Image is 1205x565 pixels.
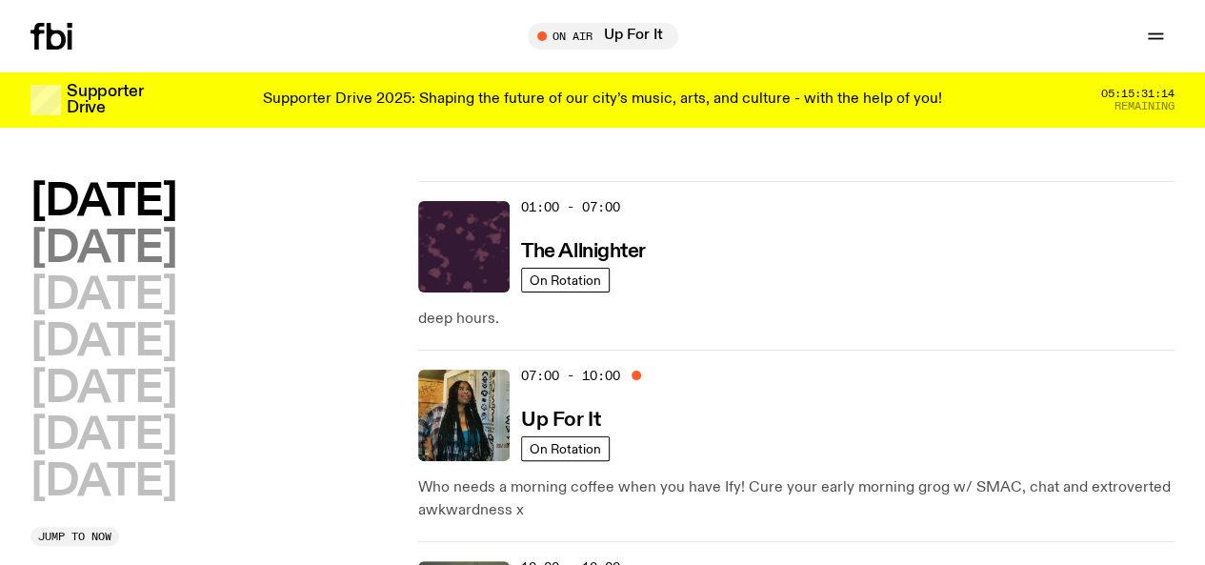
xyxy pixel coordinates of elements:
p: Supporter Drive 2025: Shaping the future of our city’s music, arts, and culture - with the help o... [263,91,942,109]
button: [DATE] [30,181,176,224]
button: [DATE] [30,461,176,504]
span: On Rotation [530,273,601,288]
h3: The Allnighter [521,242,646,262]
span: On Rotation [530,442,601,456]
span: 07:00 - 10:00 [521,367,620,385]
span: 01:00 - 07:00 [521,198,620,216]
h3: Up For It [521,411,600,431]
button: [DATE] [30,274,176,317]
button: [DATE] [30,368,176,411]
button: Jump to now [30,527,119,546]
span: Jump to now [38,532,111,542]
span: Remaining [1115,101,1175,111]
button: On AirUp For It [528,23,678,50]
p: deep hours. [418,308,1175,331]
button: [DATE] [30,414,176,457]
a: On Rotation [521,436,610,461]
a: The Allnighter [521,238,646,262]
a: On Rotation [521,268,610,293]
span: 05:15:31:14 [1101,89,1175,99]
a: Up For It [521,407,600,431]
img: Ify - a Brown Skin girl with black braided twists, looking up to the side with her tongue stickin... [418,370,510,461]
h3: Supporter Drive [67,84,143,116]
button: [DATE] [30,321,176,364]
button: [DATE] [30,228,176,271]
p: Who needs a morning coffee when you have Ify! Cure your early morning grog w/ SMAC, chat and extr... [418,476,1175,522]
